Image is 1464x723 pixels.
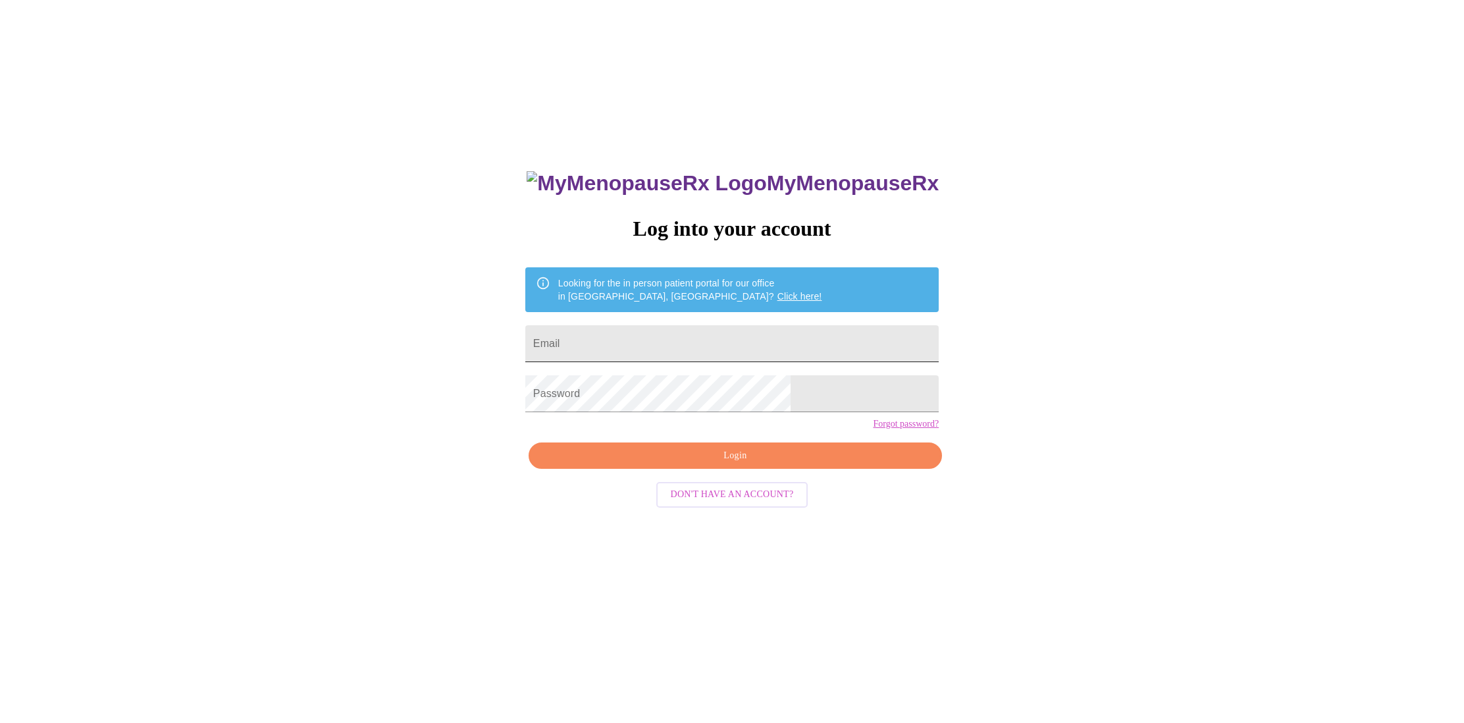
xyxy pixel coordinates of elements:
[558,271,822,308] div: Looking for the in person patient portal for our office in [GEOGRAPHIC_DATA], [GEOGRAPHIC_DATA]?
[527,171,939,196] h3: MyMenopauseRx
[671,487,794,503] span: Don't have an account?
[525,217,939,241] h3: Log into your account
[777,291,822,302] a: Click here!
[527,171,766,196] img: MyMenopauseRx Logo
[873,419,939,429] a: Forgot password?
[653,488,812,499] a: Don't have an account?
[529,442,942,469] button: Login
[544,448,927,464] span: Login
[656,482,808,508] button: Don't have an account?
